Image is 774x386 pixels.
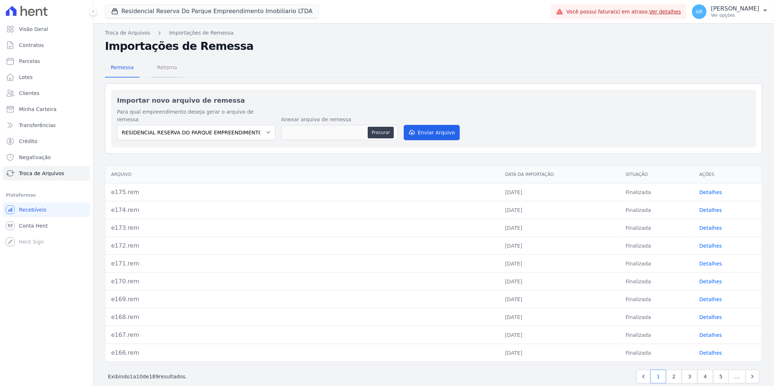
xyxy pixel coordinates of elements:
[105,59,140,78] a: Remessa
[699,314,722,320] a: Detalhes
[499,237,620,255] td: [DATE]
[620,308,693,326] td: Finalizada
[3,134,90,149] a: Crédito
[19,42,44,49] span: Contratos
[620,272,693,290] td: Finalizada
[111,295,493,304] div: e169.rem
[620,255,693,272] td: Finalizada
[111,277,493,286] div: e170.rem
[19,74,33,81] span: Lotes
[136,374,143,379] span: 10
[699,207,722,213] a: Detalhes
[499,201,620,219] td: [DATE]
[105,40,762,53] h2: Importações de Remessa
[19,122,56,129] span: Transferências
[19,206,46,213] span: Recebíveis
[105,59,183,78] nav: Tab selector
[368,127,394,138] button: Procurar
[620,219,693,237] td: Finalizada
[3,118,90,133] a: Transferências
[108,373,187,380] p: Exibindo a de resultados.
[105,4,319,18] button: Residencial Reserva Do Parque Empreendimento Imobiliario LTDA
[117,108,275,123] label: Para qual empreendimento deseja gerar o arquivo de remessa
[711,12,759,18] p: Ver opções
[19,90,39,97] span: Clientes
[620,183,693,201] td: Finalizada
[682,370,697,383] a: 3
[499,166,620,184] th: Data da Importação
[3,22,90,36] a: Visão Geral
[111,348,493,357] div: e166.rem
[699,350,722,356] a: Detalhes
[105,166,499,184] th: Arquivo
[3,166,90,181] a: Troca de Arquivos
[3,38,90,52] a: Contratos
[499,219,620,237] td: [DATE]
[699,189,722,195] a: Detalhes
[620,201,693,219] td: Finalizada
[19,154,51,161] span: Negativação
[620,166,693,184] th: Situação
[111,188,493,197] div: e175.rem
[19,25,48,33] span: Visão Geral
[111,241,493,250] div: e172.rem
[697,370,713,383] a: 4
[111,206,493,214] div: e174.rem
[666,370,682,383] a: 2
[686,1,774,22] button: AR [PERSON_NAME] Ver opções
[3,70,90,84] a: Lotes
[713,370,729,383] a: 5
[693,166,762,184] th: Ações
[149,374,159,379] span: 189
[499,255,620,272] td: [DATE]
[117,95,750,105] h2: Importar novo arquivo de remessa
[699,243,722,249] a: Detalhes
[3,150,90,165] a: Negativação
[281,116,398,123] label: Anexar arquivo de remessa
[105,29,762,37] nav: Breadcrumb
[499,344,620,362] td: [DATE]
[151,59,183,78] a: Retorno
[699,332,722,338] a: Detalhes
[111,259,493,268] div: e171.rem
[19,222,48,229] span: Conta Hent
[499,183,620,201] td: [DATE]
[111,331,493,339] div: e167.rem
[620,344,693,362] td: Finalizada
[404,125,460,140] button: Enviar Arquivo
[499,272,620,290] td: [DATE]
[19,138,38,145] span: Crédito
[711,5,759,12] p: [PERSON_NAME]
[130,374,133,379] span: 1
[153,60,181,75] span: Retorno
[699,279,722,284] a: Detalhes
[728,370,746,383] span: …
[699,261,722,267] a: Detalhes
[3,202,90,217] a: Recebíveis
[746,370,759,383] a: Next
[699,225,722,231] a: Detalhes
[3,86,90,101] a: Clientes
[499,308,620,326] td: [DATE]
[169,29,234,37] a: Importações de Remessa
[19,58,40,65] span: Parcelas
[19,106,56,113] span: Minha Carteira
[3,218,90,233] a: Conta Hent
[696,9,703,14] span: AR
[620,290,693,308] td: Finalizada
[3,102,90,117] a: Minha Carteira
[19,170,64,177] span: Troca de Arquivos
[620,237,693,255] td: Finalizada
[637,370,650,383] a: Previous
[620,326,693,344] td: Finalizada
[111,313,493,322] div: e168.rem
[499,326,620,344] td: [DATE]
[106,60,138,75] span: Remessa
[3,54,90,68] a: Parcelas
[650,370,666,383] a: 1
[105,29,150,37] a: Troca de Arquivos
[649,9,681,15] a: Ver detalhes
[6,191,87,200] div: Plataformas
[699,296,722,302] a: Detalhes
[566,8,681,16] span: Você possui fatura(s) em atraso.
